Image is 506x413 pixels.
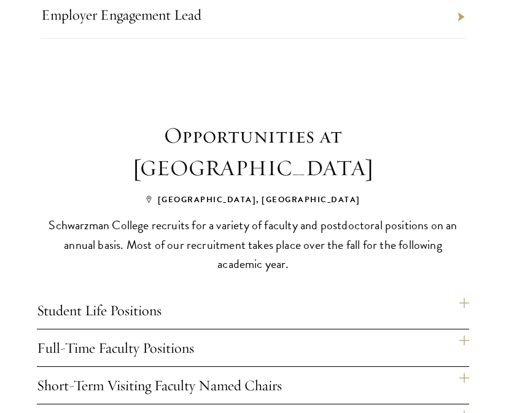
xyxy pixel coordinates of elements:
h4: Short-Term Visiting Faculty Named Chairs [37,367,469,404]
span: [GEOGRAPHIC_DATA], [GEOGRAPHIC_DATA] [146,194,360,206]
h4: Student Life Positions [37,292,469,329]
p: Schwarzman College recruits for a variety of faculty and postdoctoral positions on an annual basi... [41,216,465,273]
h3: Opportunities at [GEOGRAPHIC_DATA] [37,119,469,184]
h4: Full-Time Faculty Positions [37,329,469,366]
a: Employer Engagement Lead [41,6,201,24]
